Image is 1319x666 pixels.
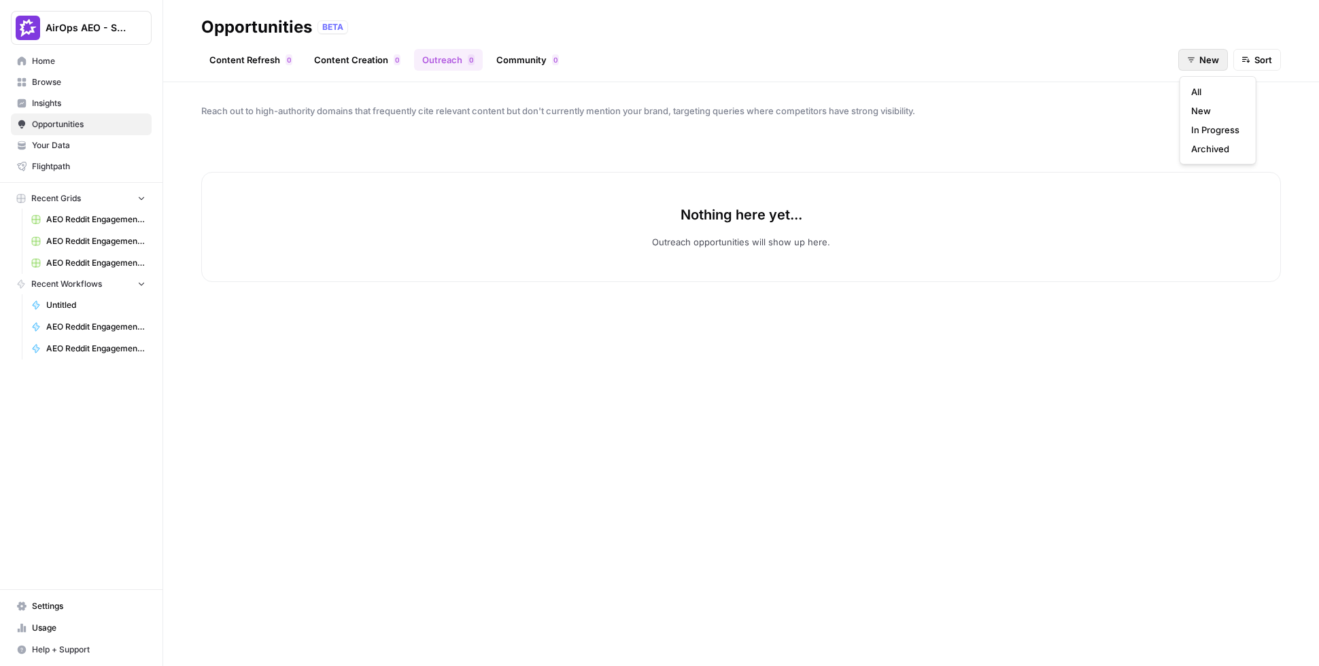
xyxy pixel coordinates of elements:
[394,54,400,65] div: 0
[553,54,558,65] span: 0
[11,113,152,135] a: Opportunities
[1191,104,1239,118] span: New
[11,92,152,114] a: Insights
[46,235,145,247] span: AEO Reddit Engagement (6)
[11,639,152,661] button: Help + Support
[46,343,145,355] span: AEO Reddit Engagement - Fork
[469,54,473,65] span: 0
[395,54,399,65] span: 0
[46,321,145,333] span: AEO Reddit Engagement - Fork
[32,160,145,173] span: Flightpath
[32,97,145,109] span: Insights
[31,278,102,290] span: Recent Workflows
[1180,76,1256,164] div: New
[46,213,145,226] span: AEO Reddit Engagement (4)
[11,274,152,294] button: Recent Workflows
[681,205,802,224] p: Nothing here yet...
[32,118,145,130] span: Opportunities
[201,16,312,38] div: Opportunities
[32,139,145,152] span: Your Data
[11,188,152,209] button: Recent Grids
[25,294,152,316] a: Untitled
[11,50,152,72] a: Home
[488,49,567,71] a: Community0
[1199,53,1219,67] span: New
[1254,53,1272,67] span: Sort
[318,20,348,34] div: BETA
[32,76,145,88] span: Browse
[11,11,152,45] button: Workspace: AirOps AEO - Single Brand (Gong)
[25,316,152,338] a: AEO Reddit Engagement - Fork
[1191,142,1239,156] span: Archived
[201,104,1281,118] span: Reach out to high-authority domains that frequently cite relevant content but don't currently men...
[25,230,152,252] a: AEO Reddit Engagement (6)
[46,21,128,35] span: AirOps AEO - Single Brand (Gong)
[16,16,40,40] img: AirOps AEO - Single Brand (Gong) Logo
[32,644,145,656] span: Help + Support
[11,71,152,93] a: Browse
[468,54,475,65] div: 0
[11,617,152,639] a: Usage
[1191,123,1239,137] span: In Progress
[32,622,145,634] span: Usage
[25,338,152,360] a: AEO Reddit Engagement - Fork
[552,54,559,65] div: 0
[11,156,152,177] a: Flightpath
[652,235,830,249] p: Outreach opportunities will show up here.
[32,55,145,67] span: Home
[1178,49,1228,71] button: New
[11,135,152,156] a: Your Data
[287,54,291,65] span: 0
[46,299,145,311] span: Untitled
[286,54,292,65] div: 0
[201,49,301,71] a: Content Refresh0
[414,49,483,71] a: Outreach0
[11,595,152,617] a: Settings
[25,209,152,230] a: AEO Reddit Engagement (4)
[1191,85,1239,99] span: All
[306,49,409,71] a: Content Creation0
[32,600,145,612] span: Settings
[46,257,145,269] span: AEO Reddit Engagement (7)
[31,192,81,205] span: Recent Grids
[1233,49,1281,71] button: Sort
[25,252,152,274] a: AEO Reddit Engagement (7)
